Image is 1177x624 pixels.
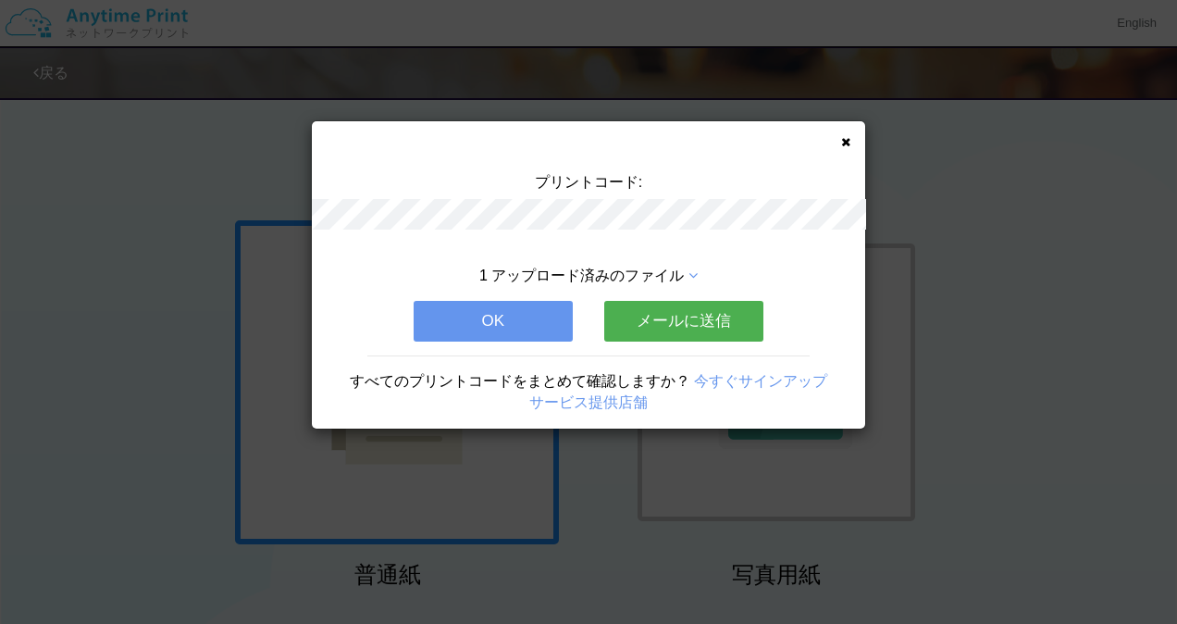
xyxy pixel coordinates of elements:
button: メールに送信 [604,301,763,342]
span: すべてのプリントコードをまとめて確認しますか？ [350,373,690,389]
span: 1 アップロード済みのファイル [479,268,684,283]
button: OK [414,301,573,342]
a: サービス提供店舗 [529,394,648,410]
span: プリントコード: [535,174,642,190]
a: 今すぐサインアップ [694,373,827,389]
